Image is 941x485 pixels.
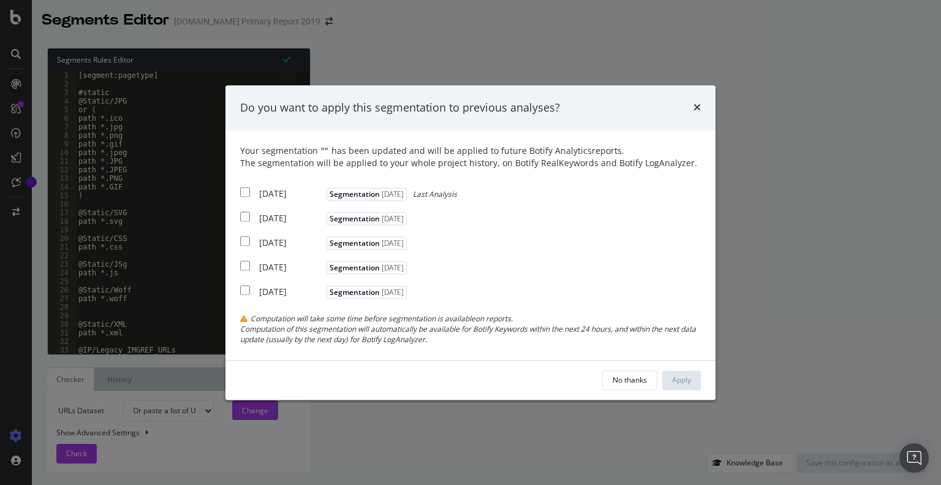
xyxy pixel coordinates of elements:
[259,213,323,225] div: [DATE]
[240,145,701,170] div: Your segmentation has been updated and will be applied to future Botify Analytics reports.
[672,375,691,385] div: Apply
[321,145,328,157] span: " "
[327,262,407,275] span: Segmentation
[225,85,716,400] div: modal
[259,188,323,200] div: [DATE]
[899,443,929,473] div: Open Intercom Messenger
[240,158,701,170] div: The segmentation will be applied to your whole project history, on Botify RealKeywords and Botify...
[259,237,323,250] div: [DATE]
[602,370,657,390] button: No thanks
[259,286,323,299] div: [DATE]
[240,100,560,116] div: Do you want to apply this segmentation to previous analyses?
[380,239,404,249] span: [DATE]
[259,262,323,274] div: [DATE]
[240,324,701,345] div: Computation of this segmentation will automatically be available for Botify Keywords within the n...
[693,100,701,116] div: times
[251,314,513,324] span: Computation will take some time before segmentation is available on reports.
[327,286,407,299] span: Segmentation
[380,214,404,224] span: [DATE]
[380,263,404,273] span: [DATE]
[327,237,407,250] span: Segmentation
[380,189,404,200] span: [DATE]
[327,188,407,201] span: Segmentation
[327,213,407,226] span: Segmentation
[380,288,404,298] span: [DATE]
[413,189,457,200] span: Last Analysis
[613,375,647,385] div: No thanks
[662,370,701,390] button: Apply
